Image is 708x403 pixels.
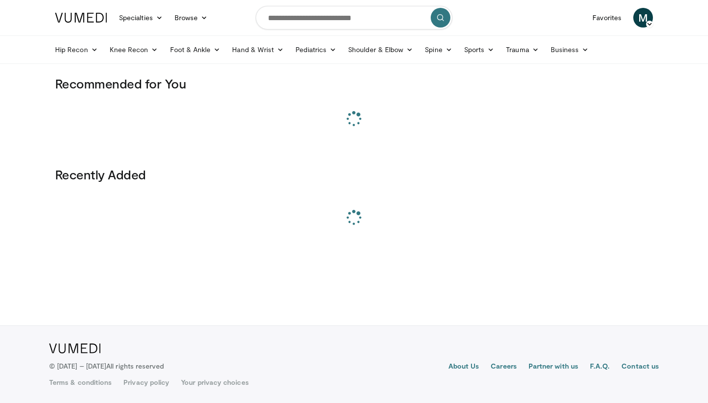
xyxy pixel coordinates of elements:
[226,40,290,59] a: Hand & Wrist
[55,13,107,23] img: VuMedi Logo
[55,167,653,182] h3: Recently Added
[55,76,653,91] h3: Recommended for You
[290,40,342,59] a: Pediatrics
[587,8,627,28] a: Favorites
[529,361,578,373] a: Partner with us
[458,40,501,59] a: Sports
[123,377,169,387] a: Privacy policy
[256,6,452,29] input: Search topics, interventions
[500,40,545,59] a: Trauma
[49,40,104,59] a: Hip Recon
[49,361,164,371] p: © [DATE] – [DATE]
[342,40,419,59] a: Shoulder & Elbow
[169,8,214,28] a: Browse
[181,377,248,387] a: Your privacy choices
[49,377,112,387] a: Terms & conditions
[49,344,101,353] img: VuMedi Logo
[621,361,659,373] a: Contact us
[590,361,610,373] a: F.A.Q.
[104,40,164,59] a: Knee Recon
[419,40,458,59] a: Spine
[106,362,164,370] span: All rights reserved
[491,361,517,373] a: Careers
[448,361,479,373] a: About Us
[633,8,653,28] a: M
[113,8,169,28] a: Specialties
[545,40,595,59] a: Business
[164,40,227,59] a: Foot & Ankle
